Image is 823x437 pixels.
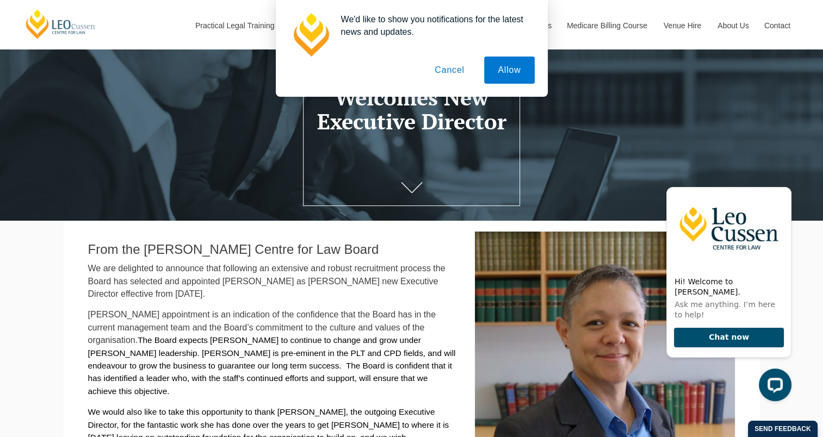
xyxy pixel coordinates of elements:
span: We are delighted to announce that following an extensive and robust recruitment process the Board... [88,264,445,298]
img: notification icon [289,13,332,57]
button: Cancel [421,57,478,84]
button: Allow [484,57,534,84]
div: We'd like to show you notifications for the latest news and updates. [332,13,535,38]
h2: From the [PERSON_NAME] Centre for Law Board [88,242,459,257]
span: [PERSON_NAME] appointment is an indication of the confidence that the Board has in the current ma... [88,310,436,345]
iframe: LiveChat chat widget [658,178,796,410]
h1: [PERSON_NAME] Welcomes New Executive Director [313,61,510,133]
span: The Board expects [PERSON_NAME] to continue to change and grow under [PERSON_NAME] leadership. [P... [88,335,456,396]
